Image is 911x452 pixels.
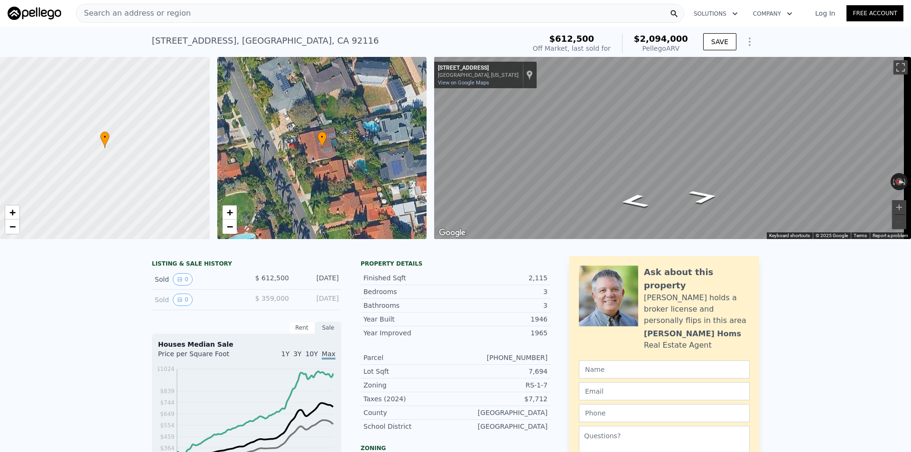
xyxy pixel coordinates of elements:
[437,227,468,239] img: Google
[288,322,315,334] div: Rent
[854,233,867,238] a: Terms (opens in new tab)
[890,176,908,187] button: Reset the view
[155,273,239,286] div: Sold
[317,133,327,141] span: •
[608,191,661,212] path: Go Northwest, Marlborough Dr
[740,32,759,51] button: Show Options
[892,215,906,229] button: Zoom out
[455,273,548,283] div: 2,115
[644,292,750,326] div: [PERSON_NAME] holds a broker license and personally flips in this area
[891,173,896,190] button: Rotate counterclockwise
[455,394,548,404] div: $7,712
[686,5,745,22] button: Solutions
[363,367,455,376] div: Lot Sqft
[226,206,232,218] span: +
[9,221,16,232] span: −
[76,8,191,19] span: Search an address or region
[455,287,548,296] div: 3
[317,131,327,148] div: •
[160,388,175,395] tspan: $839
[8,7,61,20] img: Pellego
[455,367,548,376] div: 7,694
[455,380,548,390] div: RS-1-7
[160,422,175,429] tspan: $554
[255,274,289,282] span: $ 612,500
[158,349,247,364] div: Price per Square Foot
[455,422,548,431] div: [GEOGRAPHIC_DATA]
[361,444,550,452] div: Zoning
[579,360,750,378] input: Name
[363,273,455,283] div: Finished Sqft
[363,380,455,390] div: Zoning
[644,340,712,351] div: Real Estate Agent
[893,60,908,74] button: Toggle fullscreen view
[297,273,339,286] div: [DATE]
[293,350,301,358] span: 3Y
[438,80,489,86] a: View on Google Maps
[281,350,289,358] span: 1Y
[455,408,548,417] div: [GEOGRAPHIC_DATA]
[173,294,193,306] button: View historical data
[155,294,239,306] div: Sold
[152,34,379,47] div: [STREET_ADDRESS] , [GEOGRAPHIC_DATA] , CA 92116
[160,399,175,406] tspan: $744
[158,340,335,349] div: Houses Median Sale
[363,394,455,404] div: Taxes (2024)
[455,314,548,324] div: 1946
[173,273,193,286] button: View historical data
[526,70,533,80] a: Show location on map
[434,57,911,239] div: Street View
[160,445,175,452] tspan: $364
[363,422,455,431] div: School District
[100,131,110,148] div: •
[100,133,110,141] span: •
[438,65,519,72] div: [STREET_ADDRESS]
[363,408,455,417] div: County
[363,301,455,310] div: Bathrooms
[804,9,846,18] a: Log In
[223,220,237,234] a: Zoom out
[363,353,455,362] div: Parcel
[677,186,731,207] path: Go Southeast, Marlborough Dr
[579,404,750,422] input: Phone
[903,173,908,190] button: Rotate clockwise
[533,44,611,53] div: Off Market, last sold for
[549,34,595,44] span: $612,500
[157,366,175,372] tspan: $1024
[816,233,848,238] span: © 2025 Google
[361,260,550,268] div: Property details
[455,301,548,310] div: 3
[5,220,19,234] a: Zoom out
[579,382,750,400] input: Email
[363,314,455,324] div: Year Built
[437,227,468,239] a: Open this area in Google Maps (opens a new window)
[455,328,548,338] div: 1965
[297,294,339,306] div: [DATE]
[846,5,903,21] a: Free Account
[644,266,750,292] div: Ask about this property
[223,205,237,220] a: Zoom in
[5,205,19,220] a: Zoom in
[745,5,800,22] button: Company
[363,328,455,338] div: Year Improved
[315,322,342,334] div: Sale
[892,200,906,214] button: Zoom in
[160,434,175,440] tspan: $459
[434,57,911,239] div: Map
[634,44,688,53] div: Pellego ARV
[455,353,548,362] div: [PHONE_NUMBER]
[769,232,810,239] button: Keyboard shortcuts
[634,34,688,44] span: $2,094,000
[873,233,908,238] a: Report a problem
[306,350,318,358] span: 10Y
[644,328,741,340] div: [PERSON_NAME] Homs
[438,72,519,78] div: [GEOGRAPHIC_DATA], [US_STATE]
[255,295,289,302] span: $ 359,000
[363,287,455,296] div: Bedrooms
[322,350,335,360] span: Max
[152,260,342,269] div: LISTING & SALE HISTORY
[226,221,232,232] span: −
[703,33,736,50] button: SAVE
[9,206,16,218] span: +
[160,411,175,417] tspan: $649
